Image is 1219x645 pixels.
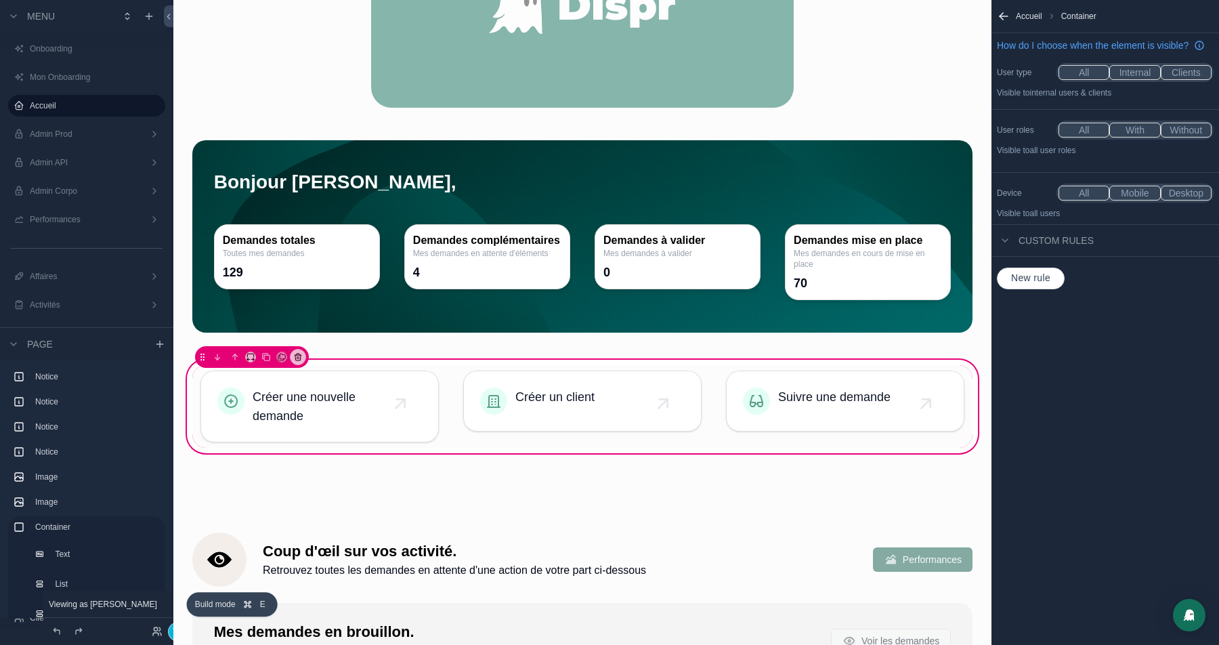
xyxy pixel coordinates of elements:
[30,100,157,111] label: Accueil
[1016,11,1042,22] span: Accueil
[30,214,138,225] label: Performances
[30,271,138,282] label: Affaires
[997,125,1051,136] label: User roles
[30,157,138,168] label: Admin API
[1029,209,1060,218] span: all users
[27,337,53,351] span: Page
[35,396,154,407] label: Notice
[997,39,1205,52] a: How do I choose when the element is visible?
[257,599,268,610] span: E
[30,129,138,140] label: Admin Prod
[1061,11,1096,22] span: Container
[1173,599,1205,631] div: Open Intercom Messenger
[35,371,154,382] label: Notice
[30,72,157,83] label: Mon Onboarding
[1058,186,1109,201] button: All
[1019,234,1094,247] span: Custom rules
[997,208,1214,219] p: Visible to
[30,299,138,310] label: Activités
[30,43,157,54] label: Onboarding
[1029,146,1075,155] span: All user roles
[35,421,154,432] label: Notice
[1029,88,1111,98] span: Internal users & clients
[27,9,55,23] span: Menu
[168,622,211,642] button: Terminer
[1058,65,1109,80] button: All
[1109,186,1160,201] button: Mobile
[1161,186,1212,201] button: Desktop
[1109,65,1160,80] button: Internal
[997,268,1065,289] button: New rule
[55,549,152,560] label: Text
[35,472,154,482] label: Image
[30,186,138,196] label: Admin Corpo
[1161,65,1212,80] button: Clients
[55,579,152,589] label: List
[35,522,154,533] label: Container
[997,39,1189,52] span: How do I choose when the element is visible?
[1006,272,1056,285] span: New rule
[997,188,1051,199] label: Device
[195,599,236,610] span: Build mode
[35,446,154,457] label: Notice
[997,145,1214,156] p: Visible to
[1109,123,1160,138] button: With
[35,497,154,507] label: Image
[1161,123,1212,138] button: Without
[49,599,157,610] span: Viewing as [PERSON_NAME]
[997,67,1051,78] label: User type
[997,87,1214,98] p: Visible to
[1058,123,1109,138] button: All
